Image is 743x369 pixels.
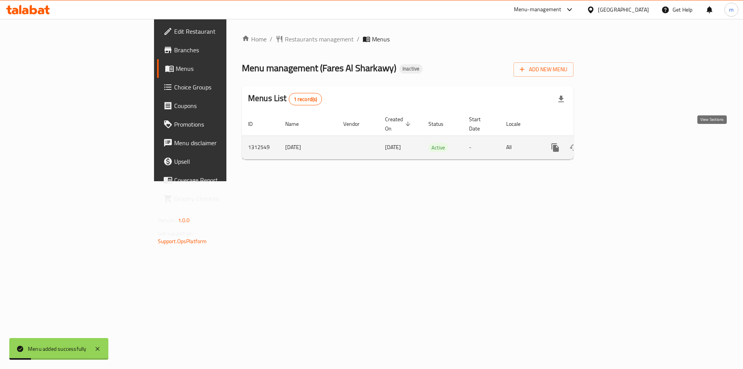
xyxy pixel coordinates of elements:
[174,82,272,92] span: Choice Groups
[514,62,574,77] button: Add New Menu
[279,136,337,159] td: [DATE]
[372,34,390,44] span: Menus
[174,101,272,110] span: Coupons
[276,34,354,44] a: Restaurants management
[469,115,491,133] span: Start Date
[158,228,193,239] span: Get support on:
[157,96,278,115] a: Coupons
[285,34,354,44] span: Restaurants management
[506,119,531,129] span: Locale
[176,64,272,73] span: Menus
[242,34,574,44] nav: breadcrumb
[520,65,567,74] span: Add New Menu
[357,34,360,44] li: /
[500,136,540,159] td: All
[385,142,401,152] span: [DATE]
[565,138,583,157] button: Change Status
[428,119,454,129] span: Status
[174,175,272,185] span: Coverage Report
[540,112,627,136] th: Actions
[157,22,278,41] a: Edit Restaurant
[178,215,190,225] span: 1.0.0
[385,115,413,133] span: Created On
[158,236,207,246] a: Support.OpsPlatform
[289,96,322,103] span: 1 record(s)
[28,345,87,353] div: Menu added successfully
[399,64,423,74] div: Inactive
[343,119,370,129] span: Vendor
[248,119,263,129] span: ID
[289,93,322,105] div: Total records count
[157,134,278,152] a: Menu disclaimer
[514,5,562,14] div: Menu-management
[157,59,278,78] a: Menus
[174,27,272,36] span: Edit Restaurant
[174,157,272,166] span: Upsell
[157,152,278,171] a: Upsell
[174,45,272,55] span: Branches
[552,90,570,108] div: Export file
[463,136,500,159] td: -
[729,5,734,14] span: m
[428,143,448,152] span: Active
[598,5,649,14] div: [GEOGRAPHIC_DATA]
[242,59,396,77] span: Menu management ( Fares Al Sharkawy )
[546,138,565,157] button: more
[157,78,278,96] a: Choice Groups
[285,119,309,129] span: Name
[248,93,322,105] h2: Menus List
[174,194,272,203] span: Grocery Checklist
[174,120,272,129] span: Promotions
[399,65,423,72] span: Inactive
[157,41,278,59] a: Branches
[242,112,627,160] table: enhanced table
[157,171,278,189] a: Coverage Report
[157,189,278,208] a: Grocery Checklist
[157,115,278,134] a: Promotions
[174,138,272,148] span: Menu disclaimer
[158,215,177,225] span: Version:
